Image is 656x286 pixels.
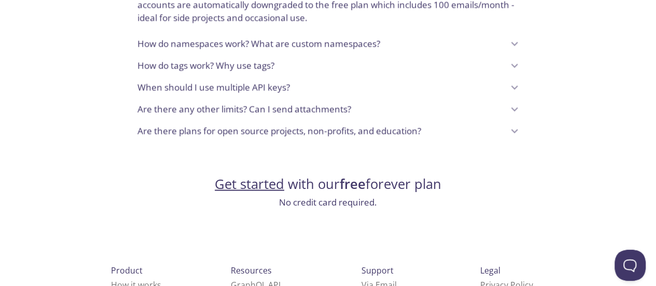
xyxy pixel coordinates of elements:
span: Resources [231,264,272,276]
h2: with our forever plan [215,175,441,193]
strong: free [340,174,366,193]
a: Get started [215,174,284,193]
div: Are there plans for open source projects, non-profits, and education? [129,120,527,142]
p: Are there plans for open source projects, non-profits, and education? [137,124,421,138]
span: Legal [480,264,500,276]
h3: No credit card required. [215,195,441,209]
p: When should I use multiple API keys? [137,80,290,94]
p: How do namespaces work? What are custom namespaces? [137,37,380,50]
div: How do tags work? Why use tags? [129,55,527,76]
div: When should I use multiple API keys? [129,76,527,98]
span: Product [111,264,143,276]
p: Are there any other limits? Can I send attachments? [137,102,351,116]
p: How do tags work? Why use tags? [137,59,274,72]
div: Are there any other limits? Can I send attachments? [129,98,527,120]
span: Support [361,264,394,276]
div: How do namespaces work? What are custom namespaces? [129,33,527,55]
iframe: Help Scout Beacon - Open [615,250,646,281]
